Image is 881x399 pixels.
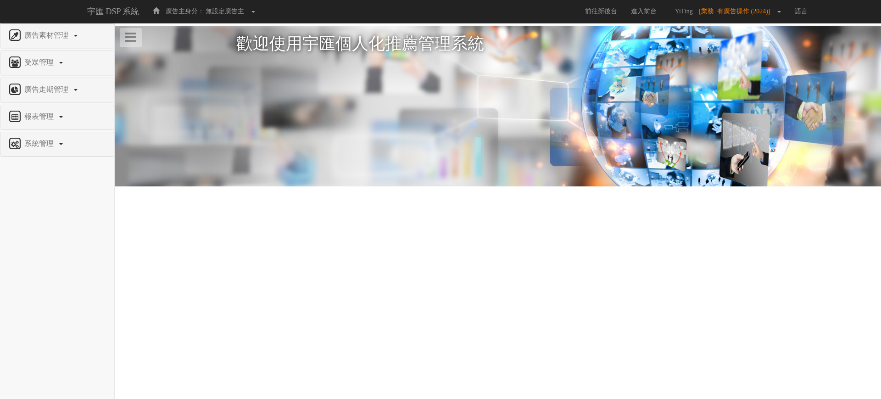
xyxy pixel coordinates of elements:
[22,140,58,147] span: 系統管理
[7,28,107,43] a: 廣告素材管理
[670,8,697,15] span: YiTing
[22,85,73,93] span: 廣告走期管理
[7,137,107,152] a: 系統管理
[236,35,759,53] h1: 歡迎使用宇匯個人化推薦管理系統
[7,110,107,124] a: 報表管理
[7,56,107,70] a: 受眾管理
[166,8,204,15] span: 廣告主身分：
[699,8,775,15] span: [業務_有廣告操作 (2024)]
[22,58,58,66] span: 受眾管理
[22,112,58,120] span: 報表管理
[7,83,107,97] a: 廣告走期管理
[22,31,73,39] span: 廣告素材管理
[206,8,244,15] span: 無設定廣告主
